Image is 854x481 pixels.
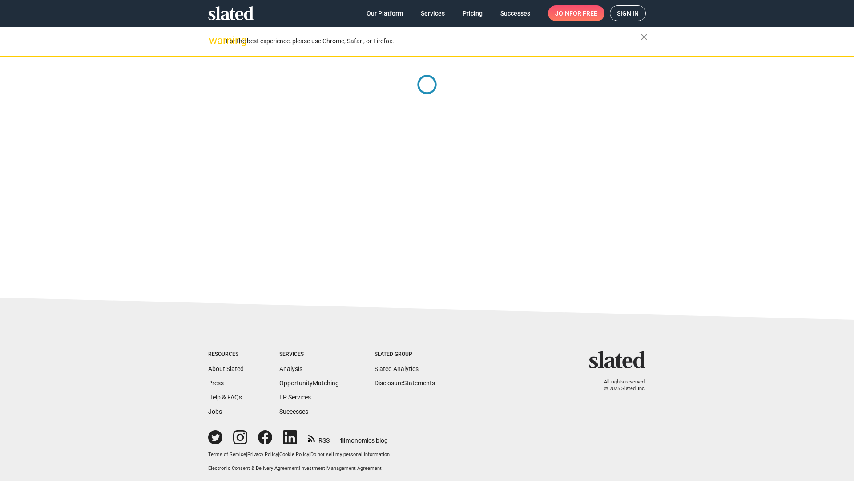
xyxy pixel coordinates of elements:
[247,452,278,457] a: Privacy Policy
[367,5,403,21] span: Our Platform
[310,452,390,458] button: Do not sell my personal information
[493,5,537,21] a: Successes
[455,5,490,21] a: Pricing
[359,5,410,21] a: Our Platform
[300,465,382,471] a: Investment Management Agreement
[340,437,351,444] span: film
[246,452,247,457] span: |
[414,5,452,21] a: Services
[375,379,435,387] a: DisclosureStatements
[208,408,222,415] a: Jobs
[279,394,311,401] a: EP Services
[610,5,646,21] a: Sign in
[309,452,310,457] span: |
[375,365,419,372] a: Slated Analytics
[278,452,279,457] span: |
[208,394,242,401] a: Help & FAQs
[555,5,597,21] span: Join
[617,6,639,21] span: Sign in
[548,5,604,21] a: Joinfor free
[208,365,244,372] a: About Slated
[226,35,640,47] div: For the best experience, please use Chrome, Safari, or Firefox.
[299,465,300,471] span: |
[340,429,388,445] a: filmonomics blog
[208,465,299,471] a: Electronic Consent & Delivery Agreement
[421,5,445,21] span: Services
[279,351,339,358] div: Services
[500,5,530,21] span: Successes
[639,32,649,42] mat-icon: close
[279,365,302,372] a: Analysis
[375,351,435,358] div: Slated Group
[463,5,483,21] span: Pricing
[208,379,224,387] a: Press
[279,408,308,415] a: Successes
[308,431,330,445] a: RSS
[279,379,339,387] a: OpportunityMatching
[279,452,309,457] a: Cookie Policy
[569,5,597,21] span: for free
[208,452,246,457] a: Terms of Service
[209,35,220,46] mat-icon: warning
[208,351,244,358] div: Resources
[595,379,646,392] p: All rights reserved. © 2025 Slated, Inc.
